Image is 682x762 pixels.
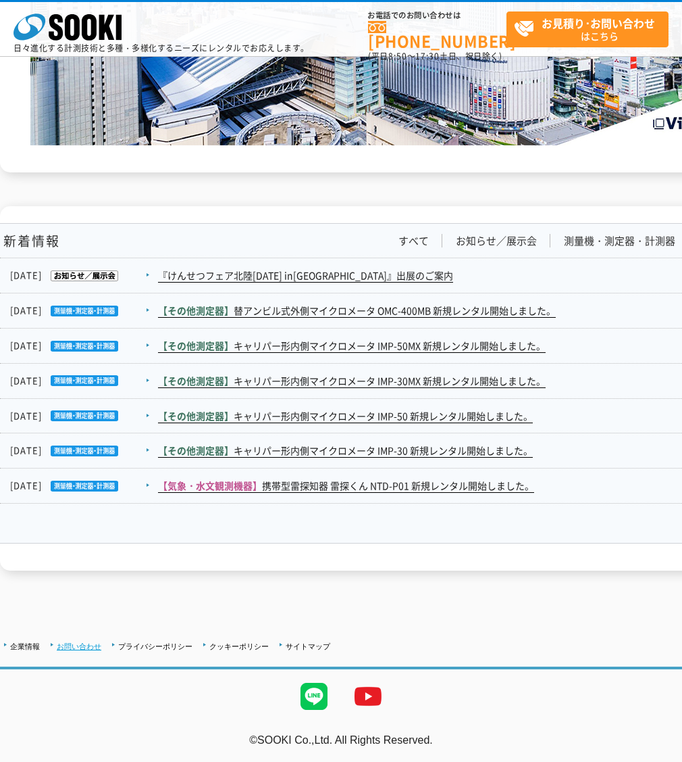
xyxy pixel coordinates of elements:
span: 【その他測定器】 [158,409,234,423]
a: お見積り･お問い合わせはこちら [506,11,668,47]
p: 日々進化する計測技術と多種・多様化するニーズにレンタルでお応えします。 [14,44,309,52]
span: 【その他測定器】 [158,304,234,317]
a: クッキーポリシー [209,642,269,650]
dt: [DATE] [10,268,157,283]
img: お知らせ／展示会 [42,270,118,281]
span: 8:50 [388,50,407,62]
dt: [DATE] [10,304,157,318]
span: 【その他測定器】 [158,444,234,457]
img: 測量機・測定器・計測器 [42,341,118,352]
a: 【その他測定器】キャリパー形内側マイクロメータ IMP-30 新規レンタル開始しました。 [158,444,533,458]
span: 17:30 [415,50,440,62]
span: 【その他測定器】 [158,374,234,387]
img: 測量機・測定器・計測器 [42,306,118,316]
a: お問い合わせ [57,642,101,650]
img: 測量機・測定器・計測器 [42,410,118,421]
a: 【気象・水文観測機器】携帯型雷探知器 雷探くん NTD-P01 新規レンタル開始しました。 [158,479,534,493]
img: YouTube [341,669,395,723]
dt: [DATE] [10,374,157,388]
dt: [DATE] [10,444,157,458]
dt: [DATE] [10,479,157,493]
a: 【その他測定器】キャリパー形内側マイクロメータ IMP-50MX 新規レンタル開始しました。 [158,339,546,353]
img: LINE [287,669,341,723]
span: 【気象・水文観測機器】 [158,479,262,492]
img: 測量機・測定器・計測器 [42,481,118,492]
img: 測量機・測定器・計測器 [42,375,118,386]
a: プライバシーポリシー [118,642,192,650]
span: (平日 ～ 土日、祝日除く) [368,50,502,62]
a: 企業情報 [10,642,40,650]
a: お知らせ／展示会 [456,234,537,248]
a: 『けんせつフェア北陸[DATE] in[GEOGRAPHIC_DATA]』出展のご案内 [158,268,453,283]
span: 【その他測定器】 [158,339,234,352]
a: 測量機・測定器・計測器 [564,234,675,248]
span: はこちら [514,12,668,46]
a: 【その他測定器】キャリパー形内側マイクロメータ IMP-30MX 新規レンタル開始しました。 [158,374,546,388]
strong: お見積り･お問い合わせ [542,15,655,31]
span: お電話でのお問い合わせは [368,11,506,20]
a: サイトマップ [286,642,330,650]
dt: [DATE] [10,339,157,353]
dt: [DATE] [10,409,157,423]
a: すべて [398,234,429,248]
a: テストMail [630,748,682,760]
a: [PHONE_NUMBER] [368,21,506,49]
a: 【その他測定器】替アンビル式外側マイクロメータ OMC-400MB 新規レンタル開始しました。 [158,304,556,318]
a: 【その他測定器】キャリパー形内側マイクロメータ IMP-50 新規レンタル開始しました。 [158,409,533,423]
img: 測量機・測定器・計測器 [42,446,118,456]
